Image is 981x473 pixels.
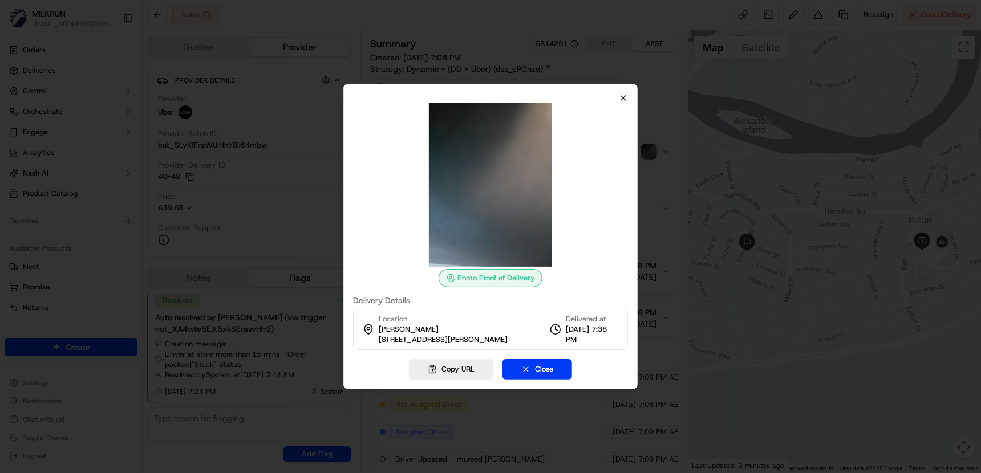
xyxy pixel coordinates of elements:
span: Location [379,314,407,324]
label: Delivery Details [353,296,628,304]
span: [STREET_ADDRESS][PERSON_NAME] [379,335,508,345]
div: Photo Proof of Delivery [439,269,542,287]
img: photo_proof_of_delivery image [408,103,573,267]
span: [PERSON_NAME] [379,324,439,335]
button: Copy URL [409,359,493,380]
span: [DATE] 7:38 PM [566,324,618,345]
button: Close [502,359,572,380]
span: Delivered at [566,314,618,324]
